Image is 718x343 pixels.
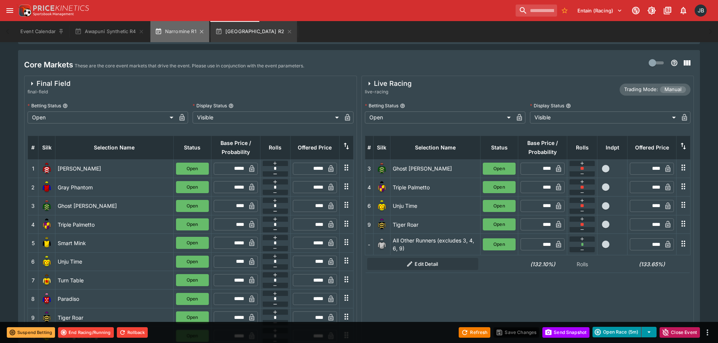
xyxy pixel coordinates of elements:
img: PriceKinetics [33,5,89,11]
button: more [703,328,712,337]
h4: Core Markets [24,60,73,70]
td: [PERSON_NAME] [55,159,174,178]
img: runner 8 [41,293,53,305]
button: Open [176,256,209,268]
th: Rolls [260,136,290,159]
button: Display Status [228,103,234,108]
td: All Other Runners (excludes 3, 4, 6, 9) [390,234,481,255]
td: Triple Palmetto [55,215,174,233]
div: Open [365,111,513,123]
td: Ghost [PERSON_NAME] [390,159,481,178]
div: Open [28,111,176,123]
td: Unju Time [390,197,481,215]
button: Open [176,163,209,175]
img: runner 2 [41,181,53,193]
div: Live Racing [365,79,412,88]
th: Status [481,136,518,159]
div: split button [592,327,657,337]
th: Silk [38,136,55,159]
button: Open Race (5m) [592,327,641,337]
img: PriceKinetics Logo [17,3,32,18]
button: select merge strategy [641,327,657,337]
span: final-field [28,88,70,96]
button: No Bookmarks [559,5,571,17]
img: runner 5 [41,237,53,249]
td: 2 [28,178,38,197]
td: 3 [28,197,38,215]
td: Gray Phantom [55,178,174,197]
button: Toggle light/dark mode [645,4,658,17]
h6: (132.10%) [521,260,565,268]
img: runner 4 [376,181,388,193]
button: Open [483,163,516,175]
button: Refresh [459,327,490,338]
button: Awapuni Synthetic R4 [70,21,148,42]
button: Open [176,218,209,230]
p: Betting Status [365,102,398,109]
th: Selection Name [55,136,174,159]
td: Tiger Roar [390,215,481,233]
button: open drawer [3,4,17,17]
button: Narromine R1 [150,21,209,42]
td: 7 [28,271,38,290]
td: 8 [28,290,38,308]
img: runner 9 [376,218,388,230]
img: runner 3 [41,200,53,212]
button: Open [176,200,209,212]
button: Close Event [660,327,700,338]
th: Base Price / Probability [211,136,260,159]
input: search [516,5,557,17]
th: # [28,136,38,159]
th: Rolls [567,136,597,159]
td: 6 [28,252,38,271]
button: Open [176,181,209,193]
button: Open [176,311,209,323]
button: Open [483,218,516,230]
th: Status [173,136,211,159]
button: Edit Detail [367,258,478,270]
th: Independent [597,136,628,159]
td: Smart Mink [55,234,174,252]
th: Selection Name [390,136,481,159]
button: Open [176,293,209,305]
button: Open [176,274,209,286]
td: 6 [365,197,373,215]
button: Display Status [566,103,571,108]
button: Event Calendar [16,21,69,42]
th: # [365,136,373,159]
div: Josh Brown [695,5,707,17]
td: 1 [28,159,38,178]
td: Paradiso [55,290,174,308]
img: runner 9 [41,311,53,323]
td: 9 [365,215,373,233]
img: runner 7 [41,274,53,286]
button: Notifications [677,4,690,17]
button: Rollback [117,327,148,338]
span: Manual [660,86,686,93]
td: 3 [365,159,373,178]
div: Visible [193,111,341,123]
button: End Racing/Running [58,327,114,338]
td: 4 [28,215,38,233]
p: Display Status [530,102,564,109]
button: Suspend Betting [7,327,55,338]
button: Josh Brown [692,2,709,19]
p: Rolls [570,260,595,268]
th: Base Price / Probability [518,136,567,159]
th: Offered Price [290,136,339,159]
button: Connected to PK [629,4,643,17]
td: Turn Table [55,271,174,290]
button: Open [483,200,516,212]
p: Betting Status [28,102,61,109]
div: Final Field [28,79,70,88]
div: Visible [530,111,678,123]
td: Tiger Roar [55,308,174,326]
button: Open [176,237,209,249]
button: [GEOGRAPHIC_DATA] R2 [211,21,297,42]
button: Documentation [661,4,674,17]
img: Sportsbook Management [33,12,74,16]
p: These are the core event markets that drive the event. Please use in conjunction with the event p... [75,62,304,70]
p: Display Status [193,102,227,109]
td: Triple Palmetto [390,178,481,197]
img: runner 1 [41,163,53,175]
